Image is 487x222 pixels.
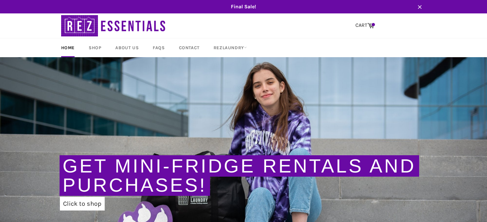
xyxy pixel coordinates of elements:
a: CART [352,19,377,32]
a: Get Mini-Fridge Rentals and Purchases! [63,155,416,196]
a: About Us [109,38,145,57]
a: FAQs [146,38,171,57]
a: Home [55,38,81,57]
a: Shop [82,38,108,57]
img: RezEssentials [61,13,167,38]
span: Final Sale! [55,3,433,10]
a: RezLaundry [207,38,253,57]
a: Contact [173,38,206,57]
a: Click to shop [60,197,105,211]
